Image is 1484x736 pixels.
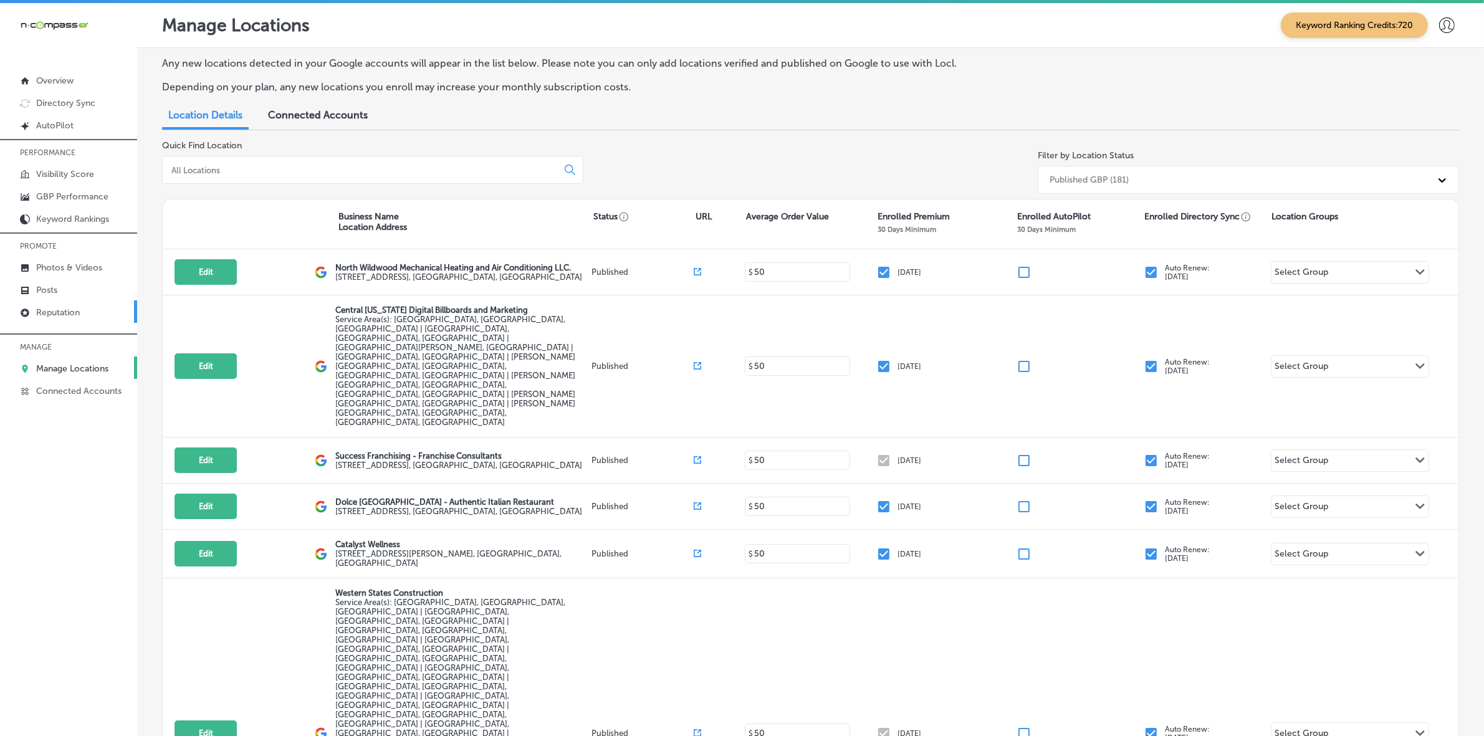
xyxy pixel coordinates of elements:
p: Visibility Score [36,169,94,179]
p: Connected Accounts [36,386,122,396]
span: Connected Accounts [268,109,368,121]
label: [STREET_ADDRESS][PERSON_NAME] , [GEOGRAPHIC_DATA], [GEOGRAPHIC_DATA] [335,549,588,568]
label: [STREET_ADDRESS] , [GEOGRAPHIC_DATA], [GEOGRAPHIC_DATA] [335,507,582,516]
p: Location Groups [1271,211,1338,222]
p: North Wildwood Mechanical Heating and Air Conditioning LLC. [335,263,582,272]
p: Directory Sync [36,98,95,108]
span: Keyword Ranking Credits: 720 [1281,12,1428,38]
img: logo [315,548,327,560]
div: Select Group [1275,455,1328,469]
p: Average Order Value [746,211,829,222]
img: logo [315,360,327,373]
p: $ [749,268,753,277]
p: $ [749,456,753,465]
p: [DATE] [898,502,921,511]
p: Published [591,361,694,371]
p: Western States Construction [335,588,588,598]
p: Overview [36,75,74,86]
div: Select Group [1275,501,1328,515]
span: Orlando, FL, USA | Kissimmee, FL, USA | Meadow Woods, FL 32824, USA | Hunters Creek, FL 32837, US... [335,315,575,427]
p: Auto Renew: [DATE] [1165,358,1210,375]
p: Published [591,267,694,277]
p: $ [749,502,753,511]
p: Success Franchising - Franchise Consultants [335,451,582,461]
p: Central [US_STATE] Digital Billboards and Marketing [335,305,588,315]
p: Posts [36,285,57,295]
button: Edit [175,353,237,379]
p: Status [593,211,696,222]
p: [DATE] [898,362,921,371]
p: Auto Renew: [DATE] [1165,264,1210,281]
p: Published [591,549,694,558]
div: Select Group [1275,267,1328,281]
p: Enrolled Premium [878,211,950,222]
p: 30 Days Minimum [1017,225,1076,234]
p: Any new locations detected in your Google accounts will appear in the list below. Please note you... [162,57,1005,69]
label: Filter by Location Status [1038,150,1134,161]
input: All Locations [170,165,555,176]
button: Edit [175,494,237,519]
label: [STREET_ADDRESS] , [GEOGRAPHIC_DATA], [GEOGRAPHIC_DATA] [335,272,582,282]
p: Auto Renew: [DATE] [1165,452,1210,469]
label: Quick Find Location [162,140,242,151]
span: Location Details [168,109,242,121]
p: Published [591,456,694,465]
p: Dolce [GEOGRAPHIC_DATA] - Authentic Italian Restaurant [335,497,582,507]
p: Business Name Location Address [338,211,407,232]
p: [DATE] [898,550,921,558]
p: [DATE] [898,268,921,277]
p: Auto Renew: [DATE] [1165,545,1210,563]
img: logo [315,500,327,513]
p: Manage Locations [162,15,310,36]
p: $ [749,550,753,558]
img: logo [315,454,327,467]
p: GBP Performance [36,191,108,202]
p: Keyword Rankings [36,214,109,224]
p: Published [591,502,694,511]
p: Enrolled Directory Sync [1144,211,1251,222]
button: Edit [175,541,237,566]
img: logo [315,266,327,279]
p: Depending on your plan, any new locations you enroll may increase your monthly subscription costs. [162,81,1005,93]
div: Select Group [1275,361,1328,375]
p: Photos & Videos [36,262,102,273]
p: [DATE] [898,456,921,465]
p: Manage Locations [36,363,108,374]
img: 660ab0bf-5cc7-4cb8-ba1c-48b5ae0f18e60NCTV_CLogo_TV_Black_-500x88.png [20,19,89,31]
p: URL [696,211,712,222]
p: Enrolled AutoPilot [1017,211,1091,222]
p: $ [749,362,753,371]
button: Edit [175,259,237,285]
p: 30 Days Minimum [878,225,936,234]
p: Catalyst Wellness [335,540,588,549]
p: AutoPilot [36,120,74,131]
p: Auto Renew: [DATE] [1165,498,1210,515]
label: [STREET_ADDRESS] , [GEOGRAPHIC_DATA], [GEOGRAPHIC_DATA] [335,461,582,470]
p: Reputation [36,307,80,318]
div: Select Group [1275,548,1328,563]
div: Published GBP (181) [1050,174,1129,185]
button: Edit [175,447,237,473]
